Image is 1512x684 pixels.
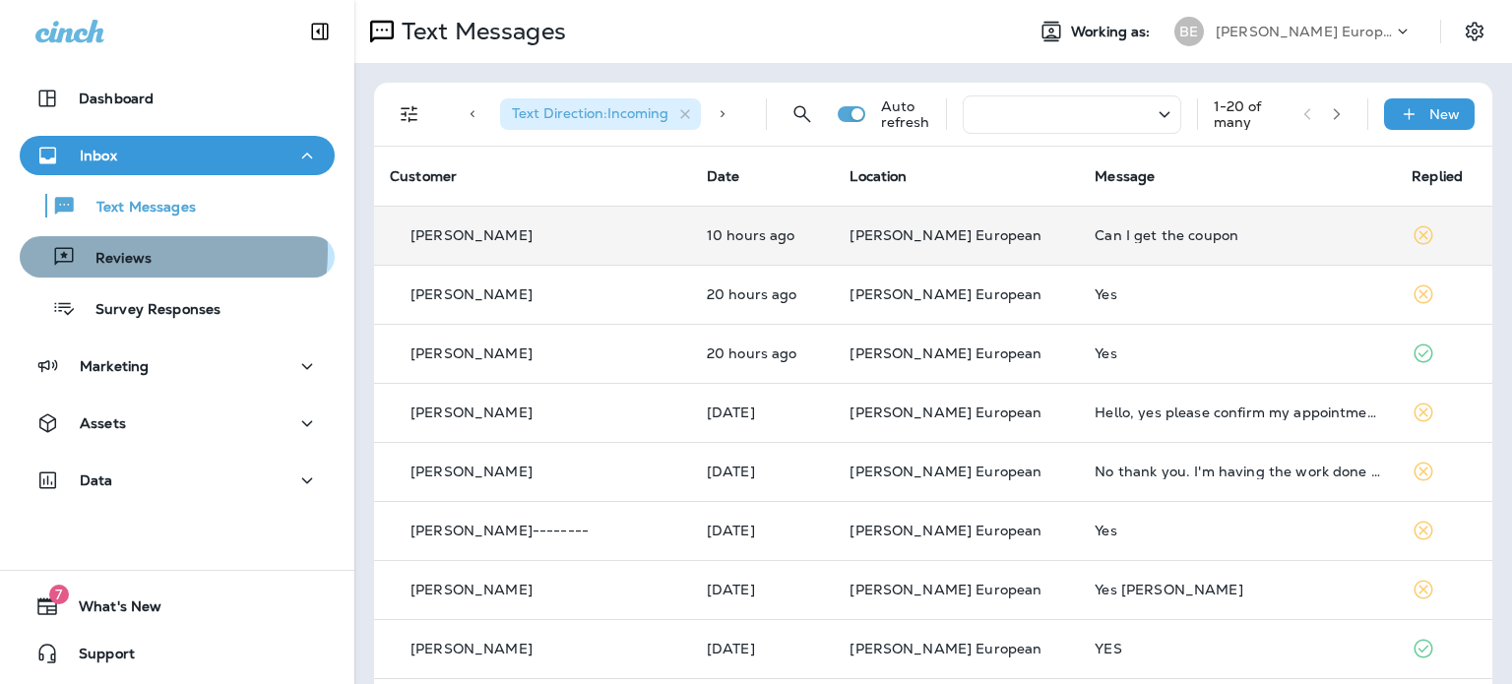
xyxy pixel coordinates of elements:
[1095,464,1380,479] div: No thank you. I'm having the work done elsewhere.
[1095,523,1380,538] div: Yes
[59,646,135,669] span: Support
[500,98,701,130] div: Text Direction:Incoming
[76,250,152,269] p: Reviews
[1216,24,1393,39] p: [PERSON_NAME] European Autoworks
[1071,24,1155,40] span: Working as:
[20,634,335,673] button: Support
[410,582,533,597] p: [PERSON_NAME]
[1095,582,1380,597] div: Yes Daralene
[410,641,533,656] p: [PERSON_NAME]
[783,94,822,134] button: Search Messages
[707,286,819,302] p: Sep 24, 2025 11:20 AM
[410,286,533,302] p: [PERSON_NAME]
[707,404,819,420] p: Sep 23, 2025 02:51 PM
[1095,345,1380,361] div: Yes
[707,523,819,538] p: Sep 23, 2025 12:42 PM
[512,104,668,122] span: Text Direction : Incoming
[707,227,819,243] p: Sep 24, 2025 09:05 PM
[1457,14,1492,49] button: Settings
[707,167,740,185] span: Date
[850,581,1041,598] span: [PERSON_NAME] European
[20,461,335,500] button: Data
[1412,167,1463,185] span: Replied
[410,404,533,420] p: [PERSON_NAME]
[20,185,335,226] button: Text Messages
[707,345,819,361] p: Sep 24, 2025 11:18 AM
[1429,106,1460,122] p: New
[390,167,457,185] span: Customer
[850,344,1041,362] span: [PERSON_NAME] European
[20,346,335,386] button: Marketing
[80,415,126,431] p: Assets
[850,285,1041,303] span: [PERSON_NAME] European
[20,236,335,278] button: Reviews
[1095,227,1380,243] div: Can I get the coupon
[80,358,149,374] p: Marketing
[707,464,819,479] p: Sep 23, 2025 01:58 PM
[49,585,69,604] span: 7
[850,167,907,185] span: Location
[707,582,819,597] p: Sep 23, 2025 11:33 AM
[850,226,1041,244] span: [PERSON_NAME] European
[1095,167,1155,185] span: Message
[850,640,1041,657] span: [PERSON_NAME] European
[20,79,335,118] button: Dashboard
[410,464,533,479] p: [PERSON_NAME]
[390,94,429,134] button: Filters
[1095,404,1380,420] div: Hello, yes please confirm my appointment thank you so much!
[80,472,113,488] p: Data
[410,523,589,538] p: [PERSON_NAME]--------
[707,641,819,656] p: Sep 23, 2025 11:17 AM
[80,148,117,163] p: Inbox
[59,598,161,622] span: What's New
[20,587,335,626] button: 7What's New
[1174,17,1204,46] div: BE
[20,136,335,175] button: Inbox
[850,404,1041,421] span: [PERSON_NAME] European
[1095,641,1380,656] div: YES
[410,345,533,361] p: [PERSON_NAME]
[20,287,335,329] button: Survey Responses
[850,522,1041,539] span: [PERSON_NAME] European
[410,227,533,243] p: [PERSON_NAME]
[1214,98,1288,130] div: 1 - 20 of many
[77,199,196,218] p: Text Messages
[292,12,347,51] button: Collapse Sidebar
[79,91,154,106] p: Dashboard
[1095,286,1380,302] div: Yes
[850,463,1041,480] span: [PERSON_NAME] European
[394,17,566,46] p: Text Messages
[20,404,335,443] button: Assets
[881,98,930,130] p: Auto refresh
[76,301,220,320] p: Survey Responses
